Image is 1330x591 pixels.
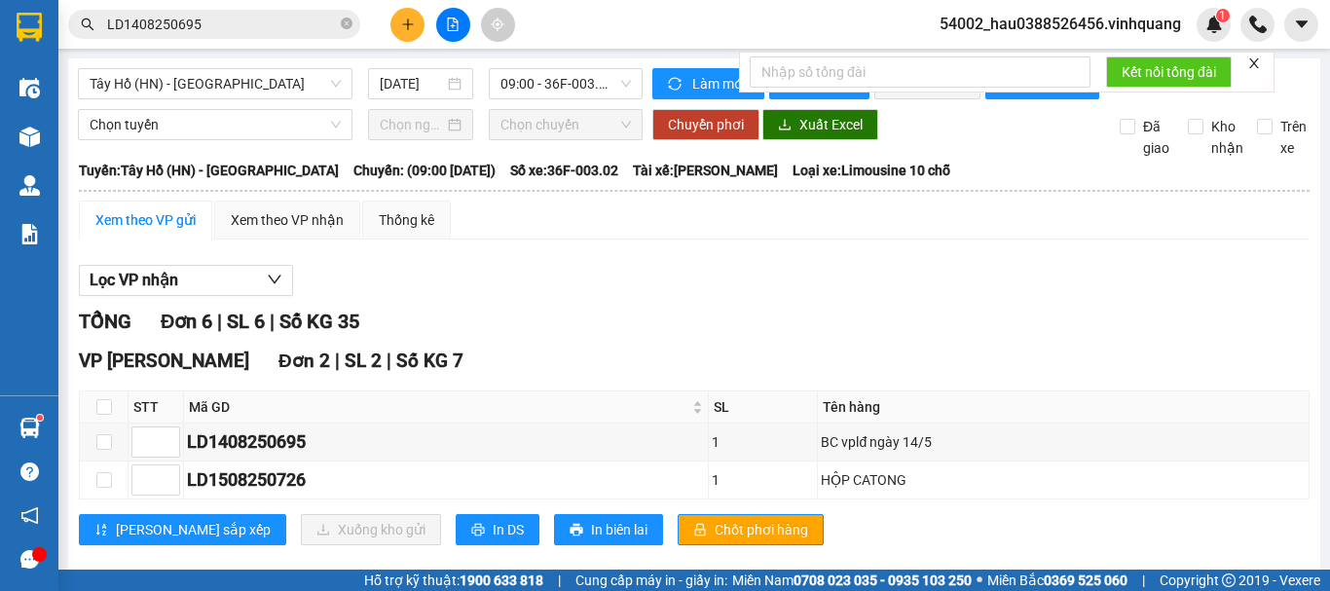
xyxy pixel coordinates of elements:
[1135,116,1177,159] span: Đã giao
[396,350,463,372] span: Số KG 7
[633,160,778,181] span: Tài xế: [PERSON_NAME]
[977,576,982,584] span: ⚪️
[353,160,496,181] span: Chuyến: (09:00 [DATE])
[90,69,341,98] span: Tây Hồ (HN) - Thanh Hóa
[1106,56,1232,88] button: Kết nối tổng đài
[19,127,40,147] img: warehouse-icon
[481,8,515,42] button: aim
[20,506,39,525] span: notification
[270,310,275,333] span: |
[1284,8,1318,42] button: caret-down
[387,350,391,372] span: |
[460,573,543,588] strong: 1900 633 818
[554,514,663,545] button: printerIn biên lai
[456,514,539,545] button: printerIn DS
[510,160,618,181] span: Số xe: 36F-003.02
[129,391,184,424] th: STT
[95,209,196,231] div: Xem theo VP gửi
[279,310,359,333] span: Số KG 35
[380,73,444,94] input: 15/08/2025
[575,570,727,591] span: Cung cấp máy in - giấy in:
[267,272,282,287] span: down
[591,519,647,540] span: In biên lai
[19,224,40,244] img: solution-icon
[1222,573,1236,587] span: copyright
[924,12,1197,36] span: 54002_hau0388526456.vinhquang
[379,209,434,231] div: Thống kê
[187,466,705,494] div: LD1508250726
[1293,16,1311,33] span: caret-down
[471,523,485,538] span: printer
[558,570,561,591] span: |
[1142,570,1145,591] span: |
[436,8,470,42] button: file-add
[187,428,705,456] div: LD1408250695
[184,462,709,499] td: LD1508250726
[678,514,824,545] button: lockChốt phơi hàng
[1044,573,1127,588] strong: 0369 525 060
[90,110,341,139] span: Chọn tuyến
[1216,9,1230,22] sup: 1
[278,350,330,372] span: Đơn 2
[345,350,382,372] span: SL 2
[401,18,415,31] span: plus
[90,268,178,292] span: Lọc VP nhận
[1247,56,1261,70] span: close
[184,424,709,462] td: LD1408250695
[17,13,42,42] img: logo-vxr
[1219,9,1226,22] span: 1
[94,523,108,538] span: sort-ascending
[491,18,504,31] span: aim
[19,78,40,98] img: warehouse-icon
[652,109,759,140] button: Chuyển phơi
[161,310,212,333] span: Đơn 6
[79,350,249,372] span: VP [PERSON_NAME]
[81,18,94,31] span: search
[652,68,764,99] button: syncLàm mới
[107,14,337,35] input: Tìm tên, số ĐT hoặc mã đơn
[227,310,265,333] span: SL 6
[500,110,631,139] span: Chọn chuyến
[341,16,352,34] span: close-circle
[79,514,286,545] button: sort-ascending[PERSON_NAME] sắp xếp
[1122,61,1216,83] span: Kết nối tổng đài
[116,519,271,540] span: [PERSON_NAME] sắp xếp
[364,570,543,591] span: Hỗ trợ kỹ thuật:
[20,550,39,569] span: message
[712,431,815,453] div: 1
[668,77,684,92] span: sync
[799,114,863,135] span: Xuất Excel
[821,431,1305,453] div: BC vplđ ngày 14/5
[19,175,40,196] img: warehouse-icon
[446,18,460,31] span: file-add
[570,523,583,538] span: printer
[380,114,444,135] input: Chọn ngày
[20,462,39,481] span: question-circle
[1205,16,1223,33] img: icon-new-feature
[818,391,1309,424] th: Tên hàng
[79,310,131,333] span: TỔNG
[794,573,972,588] strong: 0708 023 035 - 0935 103 250
[750,56,1090,88] input: Nhập số tổng đài
[778,118,792,133] span: download
[1273,116,1314,159] span: Trên xe
[793,160,950,181] span: Loại xe: Limousine 10 chỗ
[37,415,43,421] sup: 1
[19,418,40,438] img: warehouse-icon
[217,310,222,333] span: |
[301,514,441,545] button: downloadXuống kho gửi
[493,519,524,540] span: In DS
[692,73,749,94] span: Làm mới
[693,523,707,538] span: lock
[712,469,815,491] div: 1
[732,570,972,591] span: Miền Nam
[341,18,352,29] span: close-circle
[231,209,344,231] div: Xem theo VP nhận
[709,391,819,424] th: SL
[79,163,339,178] b: Tuyến: Tây Hồ (HN) - [GEOGRAPHIC_DATA]
[987,570,1127,591] span: Miền Bắc
[762,109,878,140] button: downloadXuất Excel
[500,69,631,98] span: 09:00 - 36F-003.02
[390,8,425,42] button: plus
[715,519,808,540] span: Chốt phơi hàng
